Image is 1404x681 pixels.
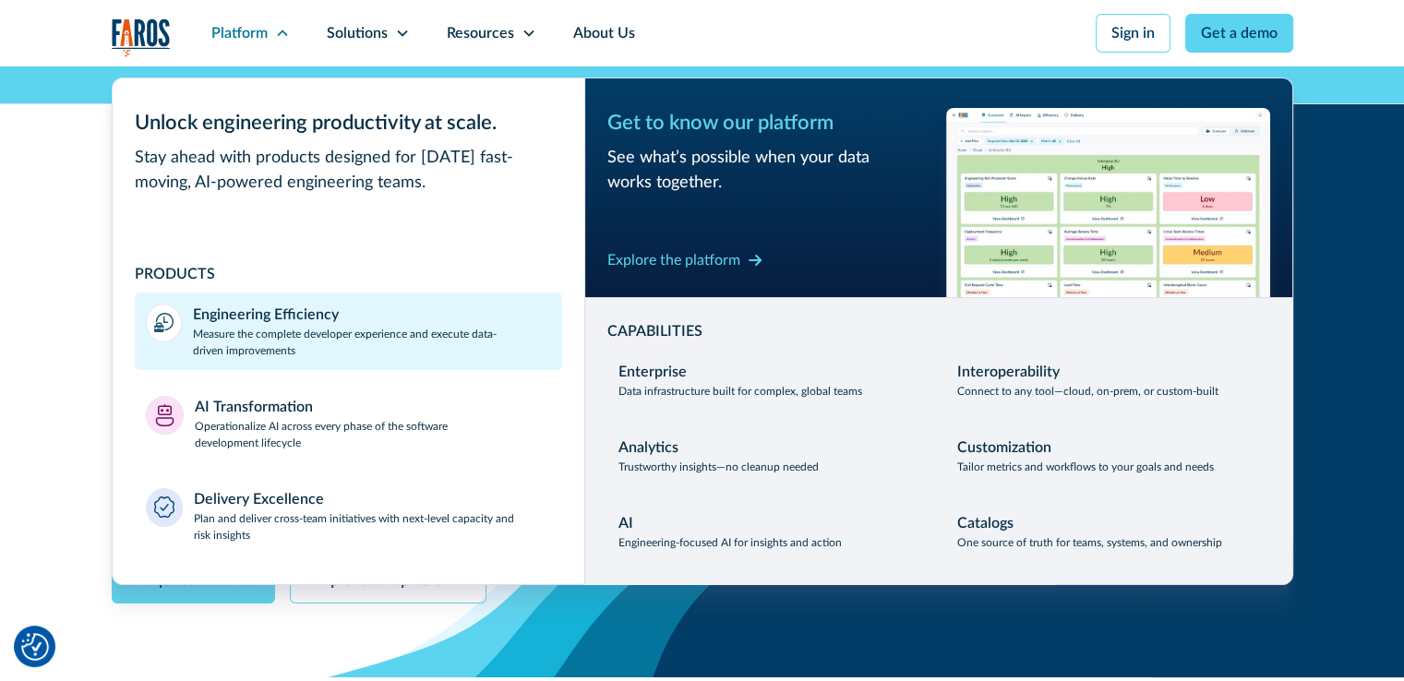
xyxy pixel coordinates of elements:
[946,350,1270,411] a: InteroperabilityConnect to any tool—cloud, on-prem, or custom-built
[957,512,1014,534] div: Catalogs
[1185,14,1293,53] a: Get a demo
[194,510,551,544] p: Plan and deliver cross-team initiatives with next-level capacity and risk insights
[194,488,324,510] div: Delivery Excellence
[112,18,171,56] a: home
[607,146,931,196] div: See what’s possible when your data works together.
[112,66,1293,585] nav: Platform
[607,108,931,138] div: Get to know our platform
[112,18,171,56] img: Logo of the analytics and reporting company Faros.
[618,361,687,383] div: Enterprise
[135,293,562,370] a: Engineering EfficiencyMeasure the complete developer experience and execute data-driven improvements
[135,477,562,555] a: Delivery ExcellencePlan and deliver cross-team initiatives with next-level capacity and risk insi...
[607,425,931,486] a: AnalyticsTrustworthy insights—no cleanup needed
[607,249,740,271] div: Explore the platform
[957,436,1051,459] div: Customization
[135,146,562,196] div: Stay ahead with products designed for [DATE] fast-moving, AI-powered engineering teams.
[607,245,762,275] a: Explore the platform
[618,512,633,534] div: AI
[946,501,1270,562] a: CatalogsOne source of truth for teams, systems, and ownership
[618,383,862,400] p: Data infrastructure built for complex, global teams
[135,385,562,462] a: AI TransformationOperationalize AI across every phase of the software development lifecycle
[193,304,339,326] div: Engineering Efficiency
[447,22,514,44] div: Resources
[211,22,268,44] div: Platform
[957,534,1222,551] p: One source of truth for teams, systems, and ownership
[135,108,562,138] div: Unlock engineering productivity at scale.
[607,501,931,562] a: AIEngineering-focused AI for insights and action
[618,436,678,459] div: Analytics
[957,383,1218,400] p: Connect to any tool—cloud, on-prem, or custom-built
[135,263,562,285] div: PRODUCTS
[957,361,1060,383] div: Interoperability
[618,534,842,551] p: Engineering-focused AI for insights and action
[618,459,819,475] p: Trustworthy insights—no cleanup needed
[193,326,551,359] p: Measure the complete developer experience and execute data-driven improvements
[327,22,388,44] div: Solutions
[1096,14,1170,53] a: Sign in
[607,320,1270,342] div: CAPABILITIES
[946,425,1270,486] a: CustomizationTailor metrics and workflows to your goals and needs
[195,396,313,418] div: AI Transformation
[957,459,1214,475] p: Tailor metrics and workflows to your goals and needs
[195,418,551,451] p: Operationalize AI across every phase of the software development lifecycle
[21,633,49,661] button: Cookie Settings
[946,108,1270,297] img: Workflow productivity trends heatmap chart
[607,350,931,411] a: EnterpriseData infrastructure built for complex, global teams
[21,633,49,661] img: Revisit consent button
